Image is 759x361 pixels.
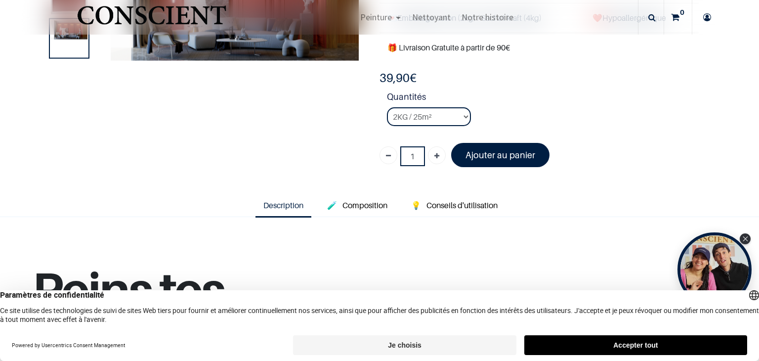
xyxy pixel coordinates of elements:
button: Open chat widget [8,8,38,38]
b: € [379,71,417,85]
span: Description [263,200,303,210]
span: 💡 [411,200,421,210]
div: Tolstoy bubble widget [677,232,752,307]
div: Open Tolstoy widget [677,232,752,307]
font: Ajouter au panier [465,150,535,160]
a: Supprimer [379,146,397,164]
span: Peinture [360,11,392,23]
sup: 0 [677,7,687,17]
span: Nettoyant [412,11,451,23]
strong: Quantités [387,90,699,107]
div: Open Tolstoy [677,232,752,307]
span: Conseils d'utilisation [426,200,498,210]
a: Ajouter [428,146,446,164]
span: 🧪 [327,200,337,210]
font: 🎁 Livraison Gratuite à partir de 90€ [387,43,510,52]
img: Product image [51,20,87,39]
a: Ajouter au panier [451,143,549,167]
span: Notre histoire [462,11,513,23]
div: Close Tolstoy widget [740,233,751,244]
span: Composition [342,200,387,210]
span: 39,90 [379,71,410,85]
